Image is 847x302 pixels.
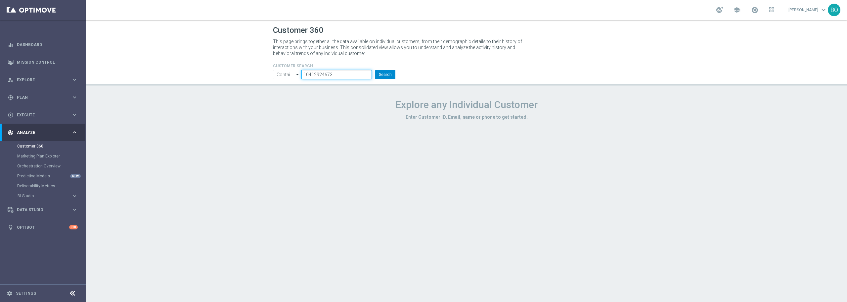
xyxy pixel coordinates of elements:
[273,70,301,79] input: Contains
[17,131,71,135] span: Analyze
[273,38,528,56] p: This page brings together all the data available on individual customers, from their demographic ...
[16,291,36,295] a: Settings
[17,141,85,151] div: Customer 360
[17,151,85,161] div: Marketing Plan Explorer
[294,70,301,79] i: arrow_drop_down
[273,99,660,111] h1: Explore any Individual Customer
[17,193,78,199] button: BI Studio keyboard_arrow_right
[8,77,14,83] i: person_search
[273,114,660,120] h3: Enter Customer ID, Email, name or phone to get started.
[7,130,78,135] button: track_changes Analyze keyboard_arrow_right
[7,290,13,296] i: settings
[8,94,71,100] div: Plan
[7,207,78,212] button: Data Studio keyboard_arrow_right
[17,36,78,53] a: Dashboard
[18,194,65,198] span: BI Studio
[788,5,828,15] a: [PERSON_NAME]keyboard_arrow_down
[17,53,78,71] a: Mission Control
[17,208,71,212] span: Data Studio
[8,36,78,53] div: Dashboard
[17,144,69,149] a: Customer 360
[7,42,78,47] button: equalizer Dashboard
[17,218,69,236] a: Optibot
[17,95,71,99] span: Plan
[8,207,71,213] div: Data Studio
[17,191,85,201] div: BI Studio
[820,6,827,14] span: keyboard_arrow_down
[7,60,78,65] button: Mission Control
[733,6,740,14] span: school
[71,193,78,199] i: keyboard_arrow_right
[69,225,78,229] div: +10
[8,94,14,100] i: gps_fixed
[71,207,78,213] i: keyboard_arrow_right
[8,53,78,71] div: Mission Control
[18,194,71,198] div: BI Studio
[17,153,69,159] a: Marketing Plan Explorer
[71,94,78,100] i: keyboard_arrow_right
[8,218,78,236] div: Optibot
[70,174,81,178] div: NEW
[17,171,85,181] div: Predictive Models
[8,130,14,136] i: track_changes
[17,113,71,117] span: Execute
[8,224,14,230] i: lightbulb
[17,161,85,171] div: Orchestration Overview
[8,130,71,136] div: Analyze
[17,78,71,82] span: Explore
[71,112,78,118] i: keyboard_arrow_right
[71,77,78,83] i: keyboard_arrow_right
[71,129,78,136] i: keyboard_arrow_right
[375,70,395,79] button: Search
[8,77,71,83] div: Explore
[17,173,69,179] a: Predictive Models
[17,163,69,169] a: Orchestration Overview
[17,183,69,189] a: Deliverability Metrics
[17,181,85,191] div: Deliverability Metrics
[7,77,78,83] button: person_search Explore keyboard_arrow_right
[273,26,660,35] h1: Customer 360
[273,64,395,68] h4: CUSTOMER SEARCH
[8,112,14,118] i: play_circle_outline
[8,42,14,48] i: equalizer
[7,95,78,100] button: gps_fixed Plan keyboard_arrow_right
[7,225,78,230] button: lightbulb Optibot +10
[301,70,372,79] input: Enter CID, Email, name or phone
[828,4,840,16] div: BO
[7,112,78,118] button: play_circle_outline Execute keyboard_arrow_right
[8,112,71,118] div: Execute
